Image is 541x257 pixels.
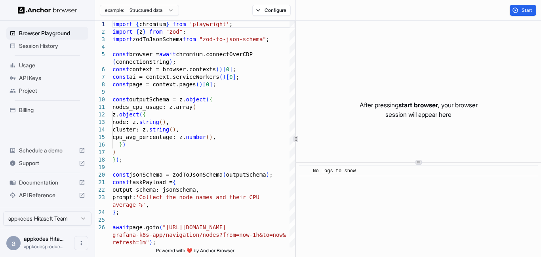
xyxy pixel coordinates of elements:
[169,126,172,133] span: (
[203,81,206,88] span: [
[112,149,116,155] span: )
[206,81,209,88] span: 0
[129,224,159,230] span: page.goto
[112,119,139,125] span: node: z.
[95,73,105,81] div: 7
[183,36,196,42] span: from
[139,111,142,118] span: (
[112,74,129,80] span: const
[229,21,232,27] span: ;
[112,209,116,215] span: }
[149,29,163,35] span: from
[213,134,216,140] span: ,
[19,61,85,69] span: Usage
[112,232,279,238] span: grafana-k8s-app/navigation/nodes?from=now-1h&to=no
[313,168,356,174] span: No logs to show
[6,84,88,97] div: Project
[95,186,105,194] div: 22
[95,179,105,186] div: 21
[95,148,105,156] div: 17
[206,96,209,103] span: (
[119,141,122,148] span: }
[186,96,206,103] span: object
[112,179,129,185] span: const
[95,209,105,216] div: 24
[19,159,76,167] span: Support
[95,118,105,126] div: 13
[95,103,105,111] div: 11
[95,66,105,73] div: 6
[112,156,116,163] span: }
[95,51,105,58] div: 5
[19,87,85,95] span: Project
[226,66,229,72] span: 0
[196,81,199,88] span: (
[112,21,133,27] span: import
[159,119,162,125] span: (
[112,51,129,57] span: const
[156,247,234,257] span: Powered with ❤️ by Anchor Browser
[229,74,232,80] span: 0
[95,171,105,179] div: 20
[266,171,269,178] span: )
[105,7,124,13] span: example:
[146,202,149,208] span: ,
[95,164,105,171] div: 19
[95,133,105,141] div: 15
[522,7,533,13] span: Start
[226,171,266,178] span: outputSchema
[159,51,176,57] span: await
[95,43,105,51] div: 4
[223,171,226,178] span: (
[19,179,76,187] span: Documentation
[279,232,286,238] span: w&
[233,66,236,72] span: ;
[112,104,192,110] span: nodes_cpu_usage: z.array
[398,101,438,109] span: start browser
[173,179,176,185] span: {
[166,119,169,125] span: ,
[95,216,105,224] div: 25
[6,189,88,202] div: API Reference
[112,202,146,208] span: average %'
[266,36,269,42] span: ;
[143,111,146,118] span: {
[136,21,139,27] span: {
[112,29,133,35] span: import
[95,224,105,231] div: 26
[139,21,166,27] span: chromium
[122,141,126,148] span: )
[95,156,105,164] div: 18
[19,147,76,154] span: Schedule a demo
[112,239,149,246] span: refresh=1m"
[510,5,536,16] button: Start
[112,111,119,118] span: z.
[183,29,186,35] span: ;
[209,134,212,140] span: )
[24,235,63,242] span: appkodes Hitasoft
[173,126,176,133] span: )
[95,28,105,36] div: 2
[112,36,133,42] span: import
[303,167,307,175] span: ​
[129,51,159,57] span: browser =
[229,66,232,72] span: ]
[159,224,162,230] span: (
[162,119,166,125] span: )
[169,59,172,65] span: )
[24,244,63,249] span: appkodesproduct@gmail.com
[166,29,183,35] span: "zod"
[112,59,116,65] span: (
[143,29,146,35] span: }
[6,236,21,250] div: a
[149,239,152,246] span: )
[116,59,169,65] span: connectionString
[186,134,206,140] span: number
[223,66,226,72] span: [
[95,246,105,254] div: 27
[206,134,209,140] span: (
[112,224,129,230] span: await
[95,194,105,201] div: 23
[213,81,216,88] span: ;
[129,96,186,103] span: outputSchema = z.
